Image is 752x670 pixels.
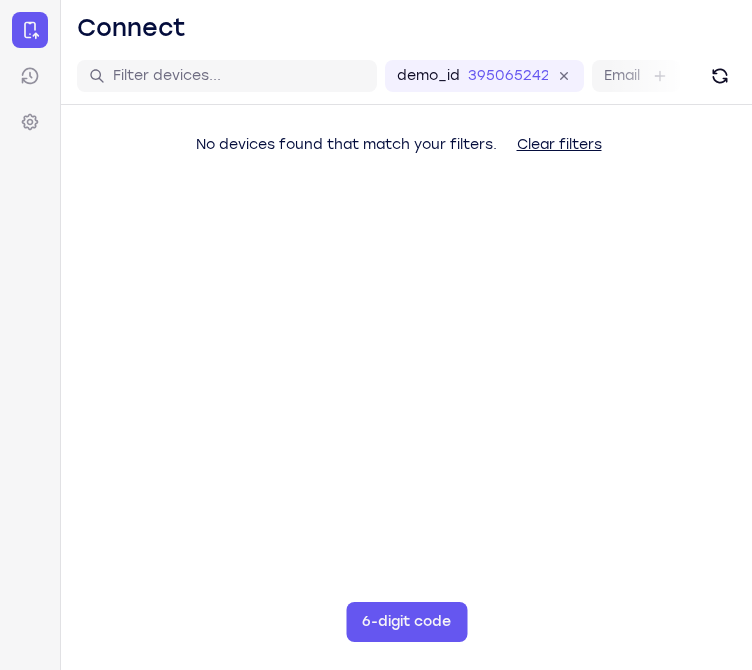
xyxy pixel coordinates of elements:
[12,104,48,140] a: Settings
[397,66,460,86] label: demo_id
[501,125,618,165] button: Clear filters
[604,66,640,86] label: Email
[196,136,497,153] span: No devices found that match your filters.
[77,12,186,44] h1: Connect
[12,12,48,48] a: Connect
[346,602,467,642] button: 6-digit code
[113,66,365,86] input: Filter devices...
[704,60,736,92] button: Refresh
[12,58,48,94] a: Sessions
